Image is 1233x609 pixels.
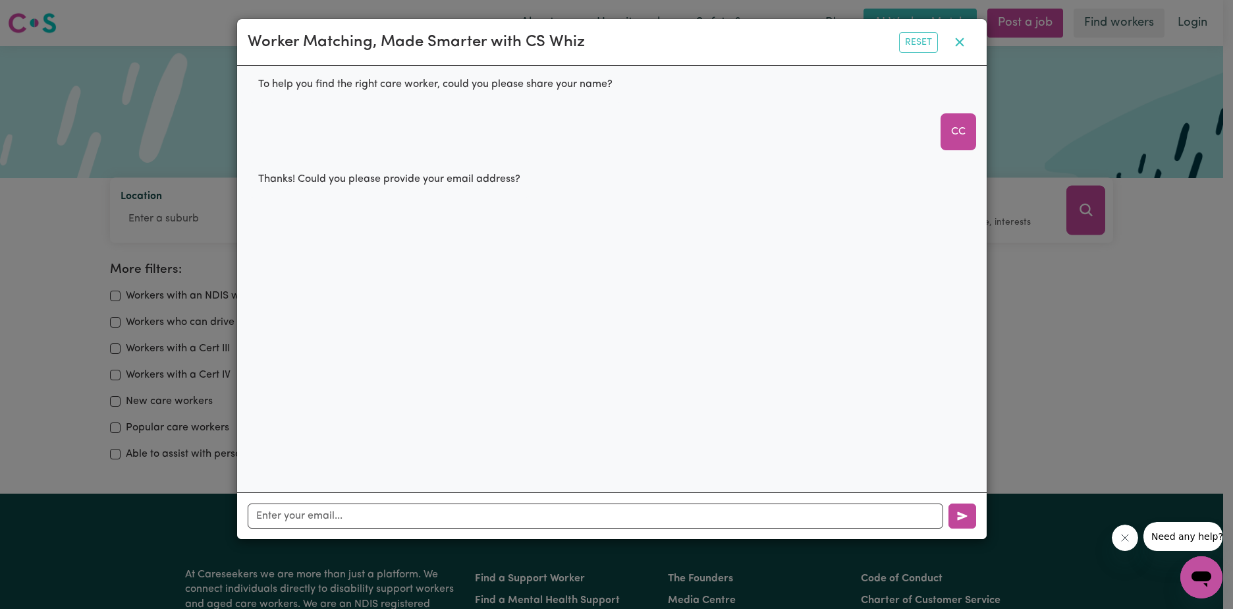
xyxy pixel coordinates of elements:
div: Thanks! Could you please provide your email address? [248,161,531,198]
div: Worker Matching, Made Smarter with CS Whiz [248,30,585,54]
button: Reset [899,32,938,53]
iframe: Close message [1112,525,1138,551]
iframe: Button to launch messaging window [1180,556,1222,598]
span: Need any help? [8,9,80,20]
div: To help you find the right care worker, could you please share your name? [248,66,623,103]
div: CC [941,113,976,150]
iframe: Message from company [1143,522,1222,551]
input: Enter your email... [248,504,943,529]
